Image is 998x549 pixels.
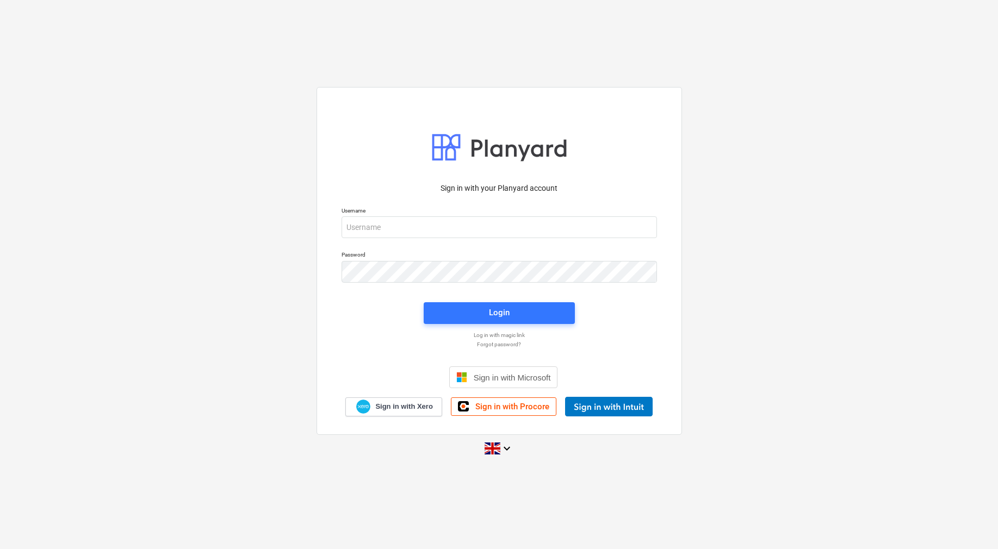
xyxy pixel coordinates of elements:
span: Sign in with Procore [475,402,549,411]
span: Sign in with Microsoft [474,373,551,382]
p: Sign in with your Planyard account [342,183,657,194]
a: Sign in with Procore [451,397,556,416]
button: Login [424,302,575,324]
img: Microsoft logo [456,372,467,383]
p: Username [342,207,657,216]
a: Forgot password? [336,341,662,348]
p: Password [342,251,657,260]
input: Username [342,216,657,238]
span: Sign in with Xero [375,402,432,411]
a: Log in with magic link [336,332,662,339]
img: Xero logo [356,400,370,414]
a: Sign in with Xero [345,397,442,416]
div: Login [489,305,510,320]
i: keyboard_arrow_down [500,442,513,455]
